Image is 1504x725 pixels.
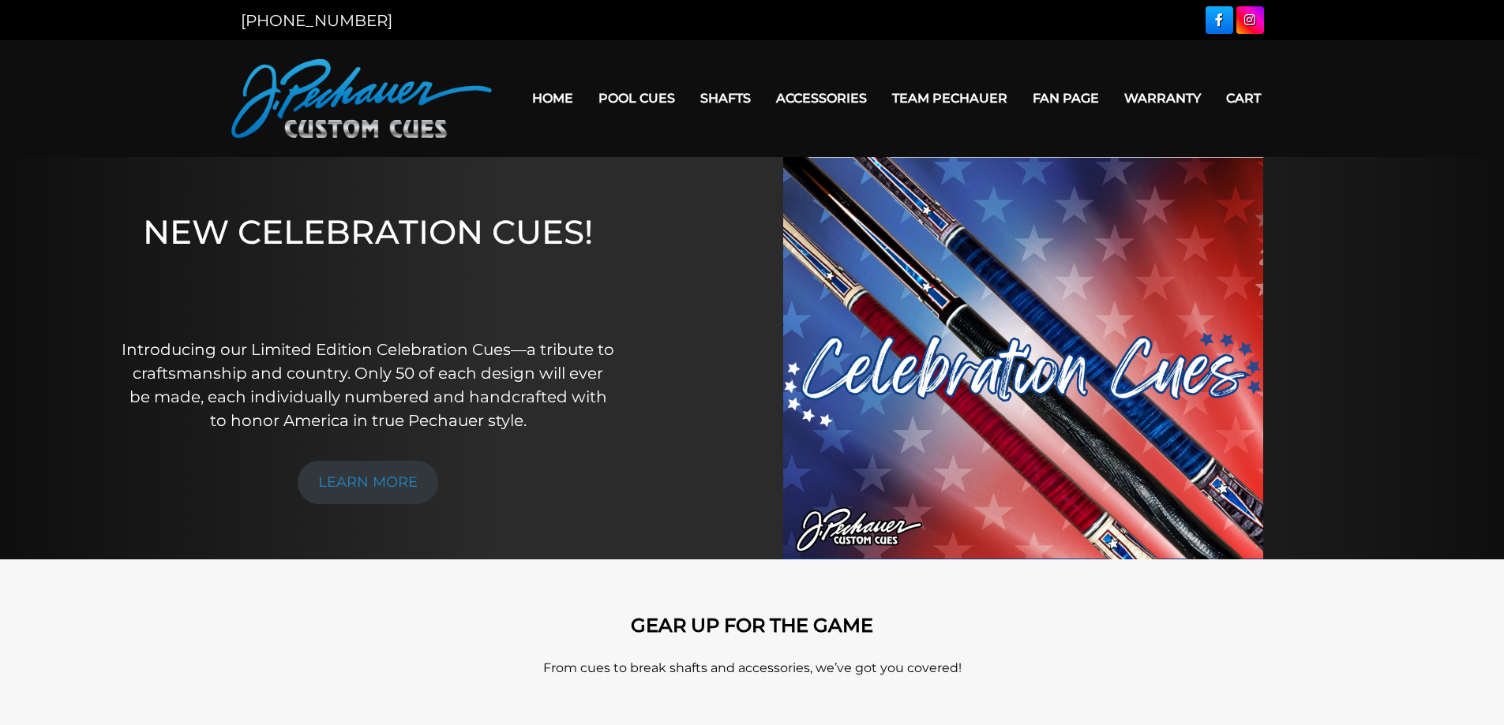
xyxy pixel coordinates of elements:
a: Accessories [763,78,880,118]
a: [PHONE_NUMBER] [241,11,392,30]
a: Team Pechauer [880,78,1020,118]
a: Warranty [1112,78,1213,118]
p: From cues to break shafts and accessories, we’ve got you covered! [302,659,1202,678]
strong: GEAR UP FOR THE GAME [631,614,873,637]
p: Introducing our Limited Edition Celebration Cues—a tribute to craftsmanship and country. Only 50 ... [121,338,616,432]
h1: NEW CELEBRATION CUES! [121,212,616,316]
a: Cart [1213,78,1273,118]
a: Home [519,78,586,118]
a: Shafts [688,78,763,118]
img: Pechauer Custom Cues [231,59,492,138]
a: LEARN MORE [298,461,438,504]
a: Fan Page [1020,78,1112,118]
a: Pool Cues [586,78,688,118]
